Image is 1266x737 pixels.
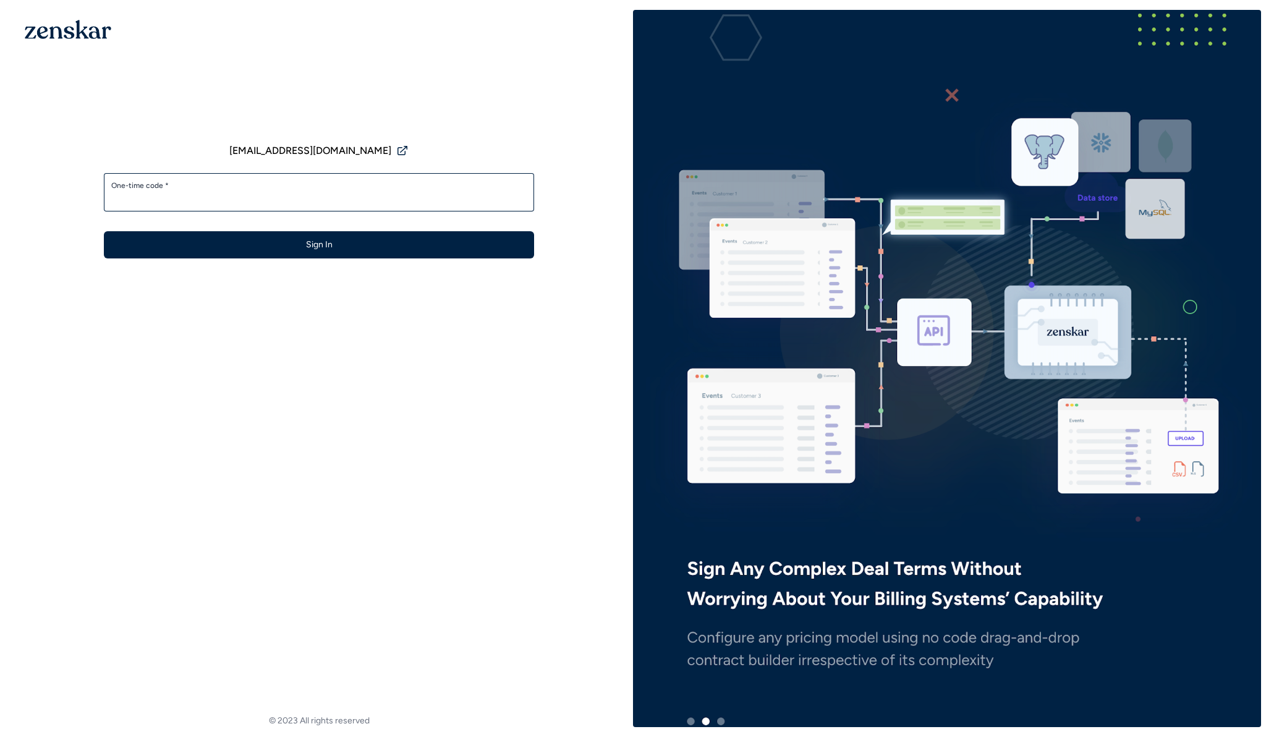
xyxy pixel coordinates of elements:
[111,181,527,190] label: One-time code *
[5,715,633,727] footer: © 2023 All rights reserved
[104,231,534,258] button: Sign In
[229,143,391,158] span: [EMAIL_ADDRESS][DOMAIN_NAME]
[25,20,111,39] img: 1OGAJ2xQqyY4LXKgY66KYq0eOWRCkrZdAb3gUhuVAqdWPZE9SRJmCz+oDMSn4zDLXe31Ii730ItAGKgCKgCCgCikA4Av8PJUP...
